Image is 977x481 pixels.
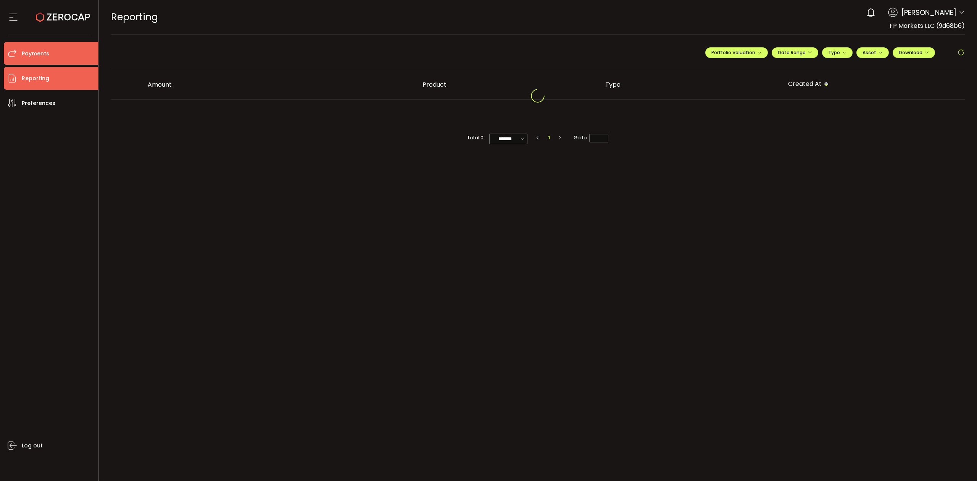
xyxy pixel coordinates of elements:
span: Asset [863,49,876,56]
span: Go to [574,134,608,142]
span: FP Markets LLC (9d68b6) [890,21,965,30]
button: Portfolio Valuation [705,47,768,58]
span: [PERSON_NAME] [901,7,956,18]
span: Reporting [22,73,49,84]
iframe: Chat Widget [939,444,977,481]
span: Download [899,49,929,56]
span: Total 0 [467,134,484,142]
span: Preferences [22,98,55,109]
li: 1 [545,134,553,142]
span: Payments [22,48,49,59]
span: Type [828,49,846,56]
button: Asset [856,47,889,58]
span: Log out [22,440,43,451]
span: Portfolio Valuation [711,49,762,56]
span: Date Range [778,49,812,56]
span: Reporting [111,10,158,24]
button: Type [822,47,853,58]
button: Download [893,47,935,58]
button: Date Range [772,47,818,58]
